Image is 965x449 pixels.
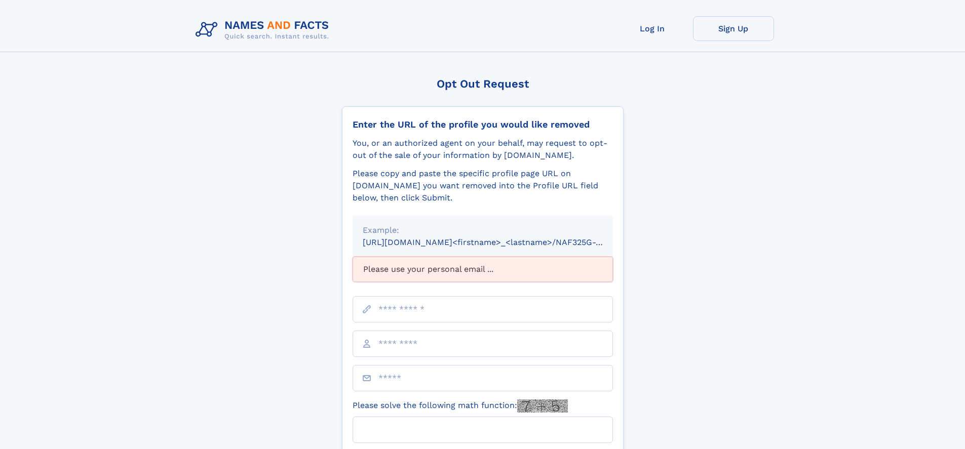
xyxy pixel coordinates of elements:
div: Example: [363,224,603,236]
div: Enter the URL of the profile you would like removed [353,119,613,130]
a: Log In [612,16,693,41]
div: Please use your personal email ... [353,257,613,282]
a: Sign Up [693,16,774,41]
div: Please copy and paste the specific profile page URL on [DOMAIN_NAME] you want removed into the Pr... [353,168,613,204]
div: You, or an authorized agent on your behalf, may request to opt-out of the sale of your informatio... [353,137,613,161]
div: Opt Out Request [342,77,624,90]
label: Please solve the following math function: [353,399,568,413]
img: Logo Names and Facts [191,16,337,44]
small: [URL][DOMAIN_NAME]<firstname>_<lastname>/NAF325G-xxxxxxxx [363,237,632,247]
